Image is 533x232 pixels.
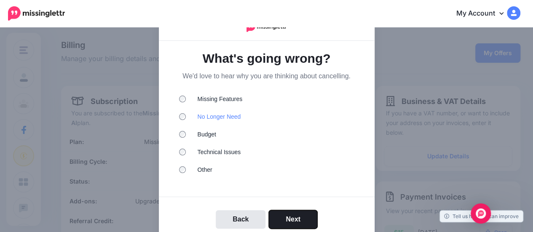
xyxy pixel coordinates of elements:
[179,71,354,81] p: We'd love to hear why you are thinking about cancelling.
[440,211,523,222] a: Tell us how we can improve
[8,6,65,21] img: Missinglettr
[269,210,317,229] button: Next
[448,3,520,24] a: My Account
[179,51,354,66] h1: What's going wrong?
[216,210,265,229] button: Back
[246,22,287,32] img: Logo
[471,203,491,224] div: Open Intercom Messenger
